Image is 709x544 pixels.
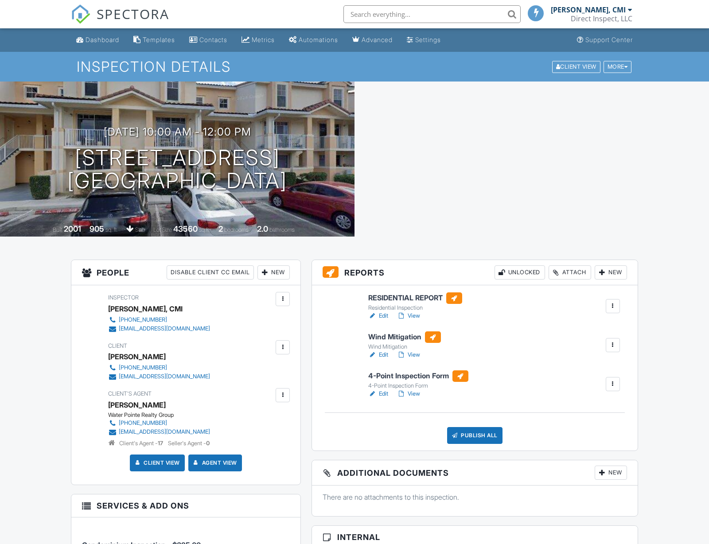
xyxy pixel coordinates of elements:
[135,226,145,233] span: slab
[199,36,227,43] div: Contacts
[312,460,638,486] h3: Additional Documents
[299,36,338,43] div: Automations
[71,260,300,285] h3: People
[368,370,468,382] h6: 4-Point Inspection Form
[191,459,237,467] a: Agent View
[368,389,388,398] a: Edit
[71,12,169,31] a: SPECTORA
[133,459,180,467] a: Client View
[119,440,164,447] span: Client's Agent -
[368,331,441,343] h6: Wind Mitigation
[252,36,275,43] div: Metrics
[97,4,169,23] span: SPECTORA
[108,419,210,427] a: [PHONE_NUMBER]
[495,265,545,280] div: Unlocked
[368,304,462,311] div: Residential Inspection
[108,350,166,363] div: [PERSON_NAME]
[415,36,441,43] div: Settings
[186,32,231,48] a: Contacts
[199,226,210,233] span: sq.ft.
[285,32,342,48] a: Automations (Basic)
[104,126,251,138] h3: [DATE] 10:00 am - 12:00 pm
[551,5,626,14] div: [PERSON_NAME], CMI
[362,36,393,43] div: Advanced
[108,302,183,315] div: [PERSON_NAME], CMI
[77,59,632,74] h1: Inspection Details
[397,350,420,359] a: View
[153,226,172,233] span: Lot Size
[173,224,198,233] div: 43560
[158,440,163,447] strong: 17
[368,343,441,350] div: Wind Mitigation
[119,428,210,435] div: [EMAIL_ADDRESS][DOMAIN_NAME]
[71,494,300,517] h3: Services & Add ons
[595,466,627,480] div: New
[108,363,210,372] a: [PHONE_NUMBER]
[206,440,210,447] strong: 0
[130,32,179,48] a: Templates
[269,226,295,233] span: bathrooms
[108,398,166,412] a: [PERSON_NAME]
[119,316,167,323] div: [PHONE_NUMBER]
[218,224,223,233] div: 2
[108,324,210,333] a: [EMAIL_ADDRESS][DOMAIN_NAME]
[73,32,123,48] a: Dashboard
[368,331,441,351] a: Wind Mitigation Wind Mitigation
[397,311,420,320] a: View
[119,420,167,427] div: [PHONE_NUMBER]
[105,226,118,233] span: sq. ft.
[108,390,152,397] span: Client's Agent
[343,5,521,23] input: Search everything...
[119,364,167,371] div: [PHONE_NUMBER]
[323,492,627,502] p: There are no attachments to this inspection.
[119,325,210,332] div: [EMAIL_ADDRESS][DOMAIN_NAME]
[86,36,119,43] div: Dashboard
[67,146,287,193] h1: [STREET_ADDRESS] [GEOGRAPHIC_DATA]
[119,373,210,380] div: [EMAIL_ADDRESS][DOMAIN_NAME]
[604,61,632,73] div: More
[571,14,632,23] div: Direct Inspect, LLC
[257,224,268,233] div: 2.0
[257,265,290,280] div: New
[108,342,127,349] span: Client
[552,61,600,73] div: Client View
[90,224,104,233] div: 905
[108,315,210,324] a: [PHONE_NUMBER]
[368,350,388,359] a: Edit
[167,265,254,280] div: Disable Client CC Email
[551,63,603,70] a: Client View
[312,260,638,285] h3: Reports
[368,292,462,312] a: RESIDENTIAL REPORT Residential Inspection
[573,32,636,48] a: Support Center
[108,294,139,301] span: Inspector
[238,32,278,48] a: Metrics
[368,382,468,389] div: 4-Point Inspection Form
[368,311,388,320] a: Edit
[585,36,633,43] div: Support Center
[71,4,90,24] img: The Best Home Inspection Software - Spectora
[368,370,468,390] a: 4-Point Inspection Form 4-Point Inspection Form
[549,265,591,280] div: Attach
[108,372,210,381] a: [EMAIL_ADDRESS][DOMAIN_NAME]
[595,265,627,280] div: New
[53,226,62,233] span: Built
[403,32,444,48] a: Settings
[349,32,396,48] a: Advanced
[143,36,175,43] div: Templates
[64,224,81,233] div: 2001
[108,427,210,436] a: [EMAIL_ADDRESS][DOMAIN_NAME]
[447,427,503,444] div: Publish All
[368,292,462,304] h6: RESIDENTIAL REPORT
[168,440,210,447] span: Seller's Agent -
[108,412,217,419] div: Water Pointe Realty Group
[224,226,249,233] span: bedrooms
[397,389,420,398] a: View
